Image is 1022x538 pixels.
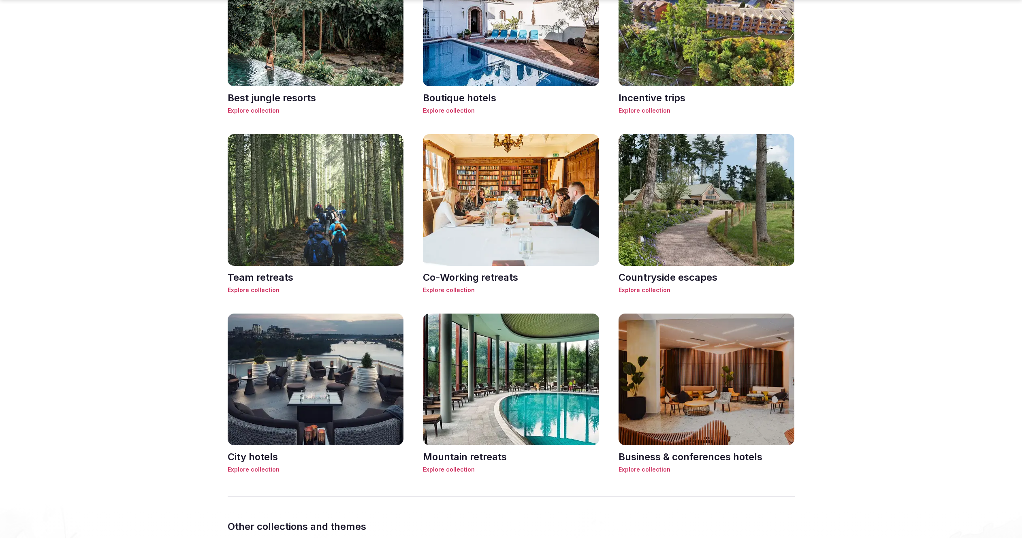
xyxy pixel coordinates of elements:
[423,286,599,294] span: Explore collection
[228,465,404,474] span: Explore collection
[619,134,795,294] a: Countryside escapesCountryside escapesExplore collection
[228,271,404,284] h3: Team retreats
[228,134,404,294] a: Team retreatsTeam retreatsExplore collection
[423,134,599,294] a: Co-Working retreatsCo-Working retreatsExplore collection
[619,314,795,446] img: Business & conferences hotels
[423,134,599,266] img: Co-Working retreats
[423,314,599,446] img: Mountain retreats
[619,465,795,474] span: Explore collection
[423,107,599,115] span: Explore collection
[228,134,404,266] img: Team retreats
[228,91,404,105] h3: Best jungle resorts
[228,314,404,446] img: City hotels
[228,520,795,534] h2: Other collections and themes
[619,271,795,284] h3: Countryside escapes
[228,286,404,294] span: Explore collection
[423,465,599,474] span: Explore collection
[423,314,599,474] a: Mountain retreatsMountain retreatsExplore collection
[423,450,599,464] h3: Mountain retreats
[228,314,404,474] a: City hotelsCity hotelsExplore collection
[619,134,795,266] img: Countryside escapes
[228,450,404,464] h3: City hotels
[423,91,599,105] h3: Boutique hotels
[619,314,795,474] a: Business & conferences hotelsBusiness & conferences hotelsExplore collection
[619,91,795,105] h3: Incentive trips
[619,107,795,115] span: Explore collection
[423,271,599,284] h3: Co-Working retreats
[619,450,795,464] h3: Business & conferences hotels
[228,107,404,115] span: Explore collection
[619,286,795,294] span: Explore collection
